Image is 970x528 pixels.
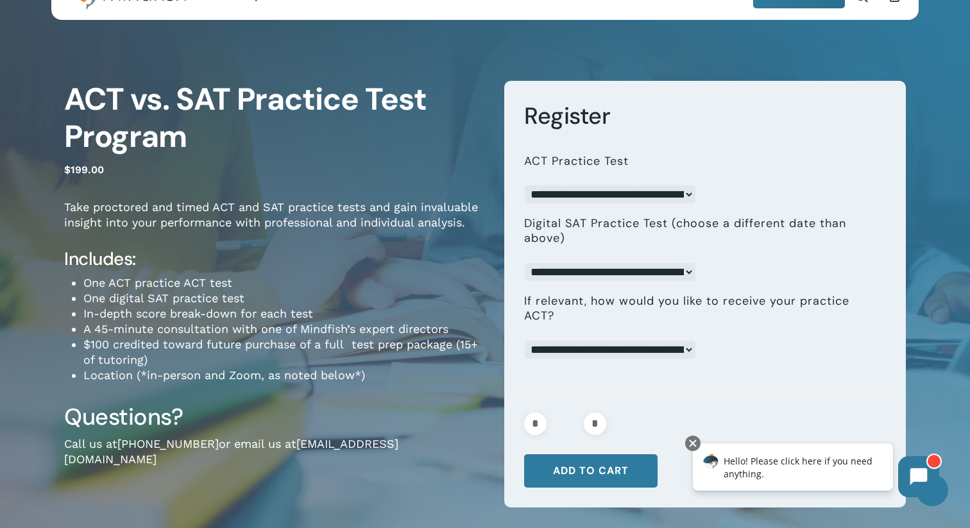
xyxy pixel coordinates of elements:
[83,275,485,291] li: One ACT practice ACT test
[64,164,71,176] span: $
[64,164,104,176] bdi: 199.00
[524,454,658,488] button: Add to cart
[64,436,485,484] p: Call us at or email us at
[679,433,952,510] iframe: Chatbot
[64,81,485,155] h1: ACT vs. SAT Practice Test Program
[64,200,485,248] p: Take proctored and timed ACT and SAT practice tests and gain invaluable insight into your perform...
[83,291,485,306] li: One digital SAT practice test
[64,402,485,432] h3: Questions?
[550,413,580,435] input: Product quantity
[83,368,485,383] li: Location (*in-person and Zoom, as noted below*)
[524,101,885,131] h3: Register
[117,437,219,450] a: [PHONE_NUMBER]
[83,321,485,337] li: A 45-minute consultation with one of Mindfish’s expert directors
[83,306,485,321] li: In-depth score break-down for each test
[524,216,875,246] label: Digital SAT Practice Test (choose a different date than above)
[64,248,485,271] h4: Includes:
[524,154,629,169] label: ACT Practice Test
[524,294,875,324] label: If relevant, how would you like to receive your practice ACT?
[83,337,485,368] li: $100 credited toward future purchase of a full test prep package (15+ of tutoring)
